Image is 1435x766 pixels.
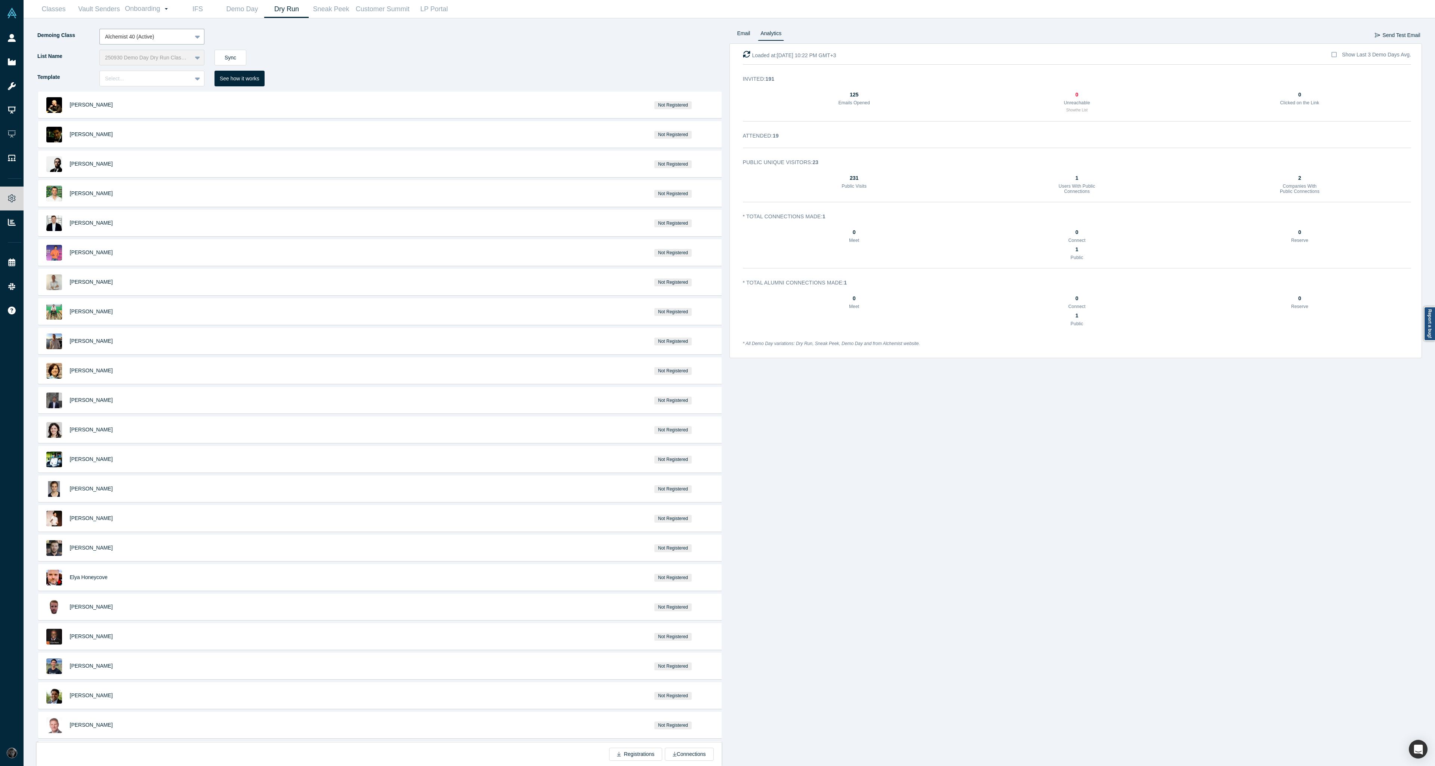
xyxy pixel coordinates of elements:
[833,228,875,236] div: 0
[70,190,113,196] a: [PERSON_NAME]
[773,133,779,139] strong: 19
[46,688,62,704] img: Shayak Mazumder's Profile Image
[654,456,692,464] span: Not Registered
[1279,184,1321,194] h3: Companies With Public Connections
[215,71,265,86] button: See how it works
[609,748,662,761] button: Registrations
[70,486,113,492] a: [PERSON_NAME]
[743,159,1401,166] h3: Public Unique Visitors :
[70,692,113,698] a: [PERSON_NAME]
[1056,321,1098,326] h3: Public
[46,245,62,261] img: Mitchell Nikitin's Profile Image
[654,338,692,345] span: Not Registered
[46,629,62,645] img: Don Ward's Profile Image
[122,0,175,18] a: Onboarding
[654,249,692,257] span: Not Registered
[37,29,99,42] label: Demoing Class
[105,75,186,83] div: Select...
[735,29,753,41] a: Email
[70,102,113,108] a: [PERSON_NAME]
[743,132,1401,140] h3: Attended :
[743,279,1401,287] h3: * Total Alumni Connections Made :
[654,574,692,582] span: Not Registered
[765,76,774,82] strong: 191
[215,50,246,65] button: Sync
[70,427,113,433] span: [PERSON_NAME]
[1056,295,1098,302] div: 0
[654,603,692,611] span: Not Registered
[46,186,62,202] img: Tom Covington's Profile Image
[758,29,784,41] a: Analytics
[46,511,62,526] img: Massimiliano Genta's Profile Image
[309,0,353,18] a: Sneak Peek
[844,280,847,286] strong: 1
[654,160,692,168] span: Not Registered
[812,159,818,165] strong: 23
[46,304,62,320] img: Lalit Gautam's Profile Image
[46,570,62,585] img: Elya Honeycove's Profile Image
[1056,174,1098,182] div: 1
[833,174,875,182] div: 231
[1056,184,1098,194] h3: Users With Public Connections
[1342,51,1411,59] div: Show Last 3 Demo Days Avg.
[1056,238,1098,243] h3: Connect
[31,0,76,18] a: Classes
[76,0,122,18] a: Vault Senders
[70,456,113,462] a: [PERSON_NAME]
[7,748,17,758] img: Rami Chousein's Account
[654,544,692,552] span: Not Registered
[70,633,113,639] span: [PERSON_NAME]
[654,662,692,670] span: Not Registered
[665,748,713,761] button: Connections
[70,308,113,314] span: [PERSON_NAME]
[70,161,113,167] a: [PERSON_NAME]
[70,604,113,610] a: [PERSON_NAME]
[46,658,62,674] img: Arthur Chen's Profile Image
[654,219,692,227] span: Not Registered
[37,50,99,63] label: List Name
[654,131,692,139] span: Not Registered
[654,397,692,404] span: Not Registered
[46,97,62,113] img: Arthur Lozinski's Profile Image
[1056,100,1098,105] h3: Unreachable
[833,184,875,189] h3: Public Visits
[70,545,113,551] a: [PERSON_NAME]
[833,295,875,302] div: 0
[46,599,62,615] img: Cosmo Kramer's Profile Image
[1279,238,1321,243] h3: Reserve
[220,0,264,18] a: Demo Day
[70,367,113,373] a: [PERSON_NAME]
[46,127,62,142] img: Damian Eads's Profile Image
[1279,100,1321,105] h3: Clicked on the Link
[1066,107,1087,113] button: Showthe List
[654,308,692,316] span: Not Registered
[70,131,113,137] a: [PERSON_NAME]
[70,279,113,285] span: [PERSON_NAME]
[70,722,113,728] a: [PERSON_NAME]
[46,156,62,172] img: Keith Rose's Profile Image
[1056,91,1098,99] div: 0
[1279,228,1321,236] div: 0
[70,574,108,580] a: Elya Honeycove
[46,333,62,349] img: Christopher Lissau Thomasen's Profile Image
[46,717,62,733] img: Yaron Raz's Profile Image
[70,249,113,255] a: [PERSON_NAME]
[1279,304,1321,309] h3: Reserve
[70,220,113,226] span: [PERSON_NAME]
[353,0,412,18] a: Customer Summit
[70,338,113,344] span: [PERSON_NAME]
[46,215,62,231] img: Florian Ziesche's Profile Image
[833,100,875,105] h3: Emails Opened
[46,363,62,379] img: Zehra Cataltepe's Profile Image
[46,422,62,438] img: Sofia Terpugova's Profile Image
[264,0,309,18] a: Dry Run
[1056,312,1098,320] div: 1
